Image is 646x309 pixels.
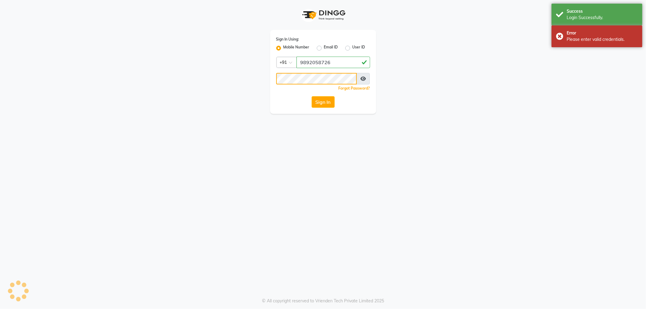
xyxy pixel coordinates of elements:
[339,86,370,90] a: Forgot Password?
[283,44,310,52] label: Mobile Number
[312,96,335,108] button: Sign In
[353,44,365,52] label: User ID
[276,73,357,84] input: Username
[276,37,299,42] label: Sign In Using:
[296,57,370,68] input: Username
[567,8,638,15] div: Success
[567,36,638,43] div: Please enter valid credentials.
[324,44,338,52] label: Email ID
[567,15,638,21] div: Login Successfully.
[567,30,638,36] div: Error
[299,6,347,24] img: logo1.svg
